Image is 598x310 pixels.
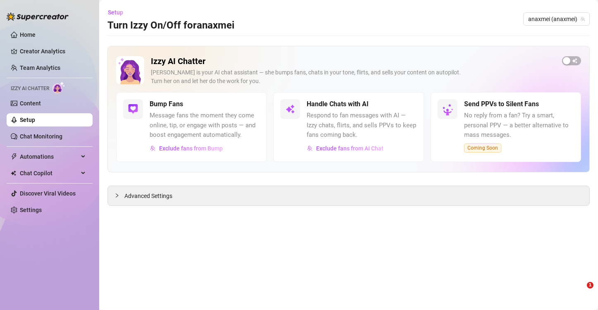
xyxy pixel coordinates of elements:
span: anaxmei (anaxmei) [528,13,585,25]
span: No reply from a fan? Try a smart, personal PPV — a better alternative to mass messages. [464,111,574,140]
span: Izzy AI Chatter [11,85,49,93]
button: Exclude fans from AI Chat [307,142,384,155]
h2: Izzy AI Chatter [151,56,555,67]
a: Chat Monitoring [20,133,62,140]
img: svg%3e [285,104,295,114]
span: Advanced Settings [124,191,172,200]
span: Respond to fan messages with AI — Izzy chats, flirts, and sells PPVs to keep fans coming back. [307,111,417,140]
h5: Send PPVs to Silent Fans [464,99,539,109]
span: Exclude fans from Bump [159,145,223,152]
img: silent-fans-ppv-o-N6Mmdf.svg [442,104,455,117]
div: collapsed [114,191,124,200]
span: Chat Copilot [20,167,79,180]
span: Automations [20,150,79,163]
img: svg%3e [128,104,138,114]
span: thunderbolt [11,153,17,160]
img: AI Chatter [52,81,65,93]
a: Setup [20,117,35,123]
span: Exclude fans from AI Chat [316,145,384,152]
img: svg%3e [307,145,313,151]
span: Setup [108,9,123,16]
button: Exclude fans from Bump [150,142,223,155]
a: Discover Viral Videos [20,190,76,197]
h5: Handle Chats with AI [307,99,369,109]
img: Chat Copilot [11,170,16,176]
a: Team Analytics [20,64,60,71]
h3: Turn Izzy On/Off for anaxmei [107,19,234,32]
button: Setup [107,6,130,19]
div: [PERSON_NAME] is your AI chat assistant — she bumps fans, chats in your tone, flirts, and sells y... [151,68,555,86]
span: Coming Soon [464,143,501,153]
span: team [580,17,585,21]
a: Settings [20,207,42,213]
img: svg%3e [150,145,156,151]
h5: Bump Fans [150,99,183,109]
img: Izzy AI Chatter [116,56,144,84]
span: Message fans the moment they come online, tip, or engage with posts — and boost engagement automa... [150,111,260,140]
span: 1 [587,282,593,289]
iframe: Intercom live chat [570,282,590,302]
span: collapsed [114,193,119,198]
a: Content [20,100,41,107]
a: Creator Analytics [20,45,86,58]
a: Home [20,31,36,38]
img: logo-BBDzfeDw.svg [7,12,69,21]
